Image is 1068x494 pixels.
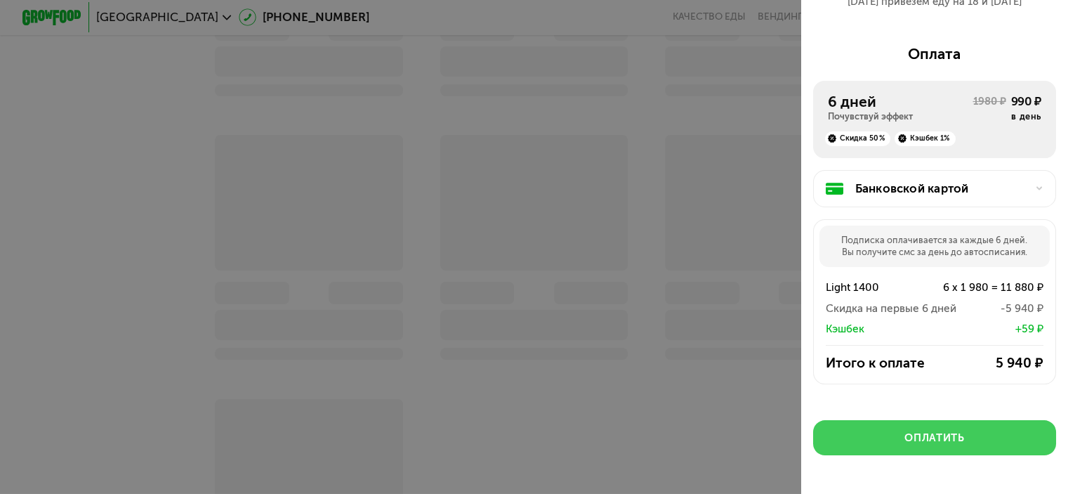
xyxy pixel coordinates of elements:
[828,93,973,110] div: 6 дней
[1011,111,1041,123] div: в день
[826,320,913,338] div: Кэшбек
[819,226,1050,267] div: Подписка оплачивается за каждые 6 дней. Вы получите смс за день до автосписания.
[904,431,964,446] div: Оплатить
[826,300,956,318] div: Скидка на первые 6 дней
[945,354,1043,372] div: 5 940 ₽
[826,279,913,297] div: Light 1400
[913,279,1043,297] div: 6 x 1 980 = 11 880 ₽
[826,354,946,372] div: Итого к оплате
[825,131,891,146] div: Скидка 50%
[913,320,1043,338] div: +59 ₽
[895,131,955,146] div: Кэшбек 1%
[973,94,1006,122] div: 1980 ₽
[813,420,1056,456] button: Оплатить
[813,45,1056,63] div: Оплата
[956,300,1044,318] div: -5 940 ₽
[855,180,1026,197] div: Банковской картой
[828,111,973,123] div: Почувствуй эффект
[1011,93,1041,110] div: 990 ₽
